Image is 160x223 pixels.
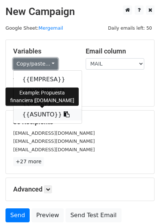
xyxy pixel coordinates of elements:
[5,25,63,31] small: Google Sheet:
[13,47,75,55] h5: Variables
[123,188,160,223] iframe: Chat Widget
[86,47,147,55] h5: Email column
[13,147,95,152] small: [EMAIL_ADDRESS][DOMAIN_NAME]
[31,208,64,222] a: Preview
[13,138,95,144] small: [EMAIL_ADDRESS][DOMAIN_NAME]
[38,25,63,31] a: Mergemail
[5,5,155,18] h2: New Campaign
[123,188,160,223] div: Widget de chat
[13,130,95,136] small: [EMAIL_ADDRESS][DOMAIN_NAME]
[13,58,58,70] a: Copy/paste...
[5,208,30,222] a: Send
[13,185,147,193] h5: Advanced
[5,88,79,106] div: Example: Propuesta financiera |[DOMAIN_NAME]
[13,157,44,166] a: +27 more
[105,24,155,32] span: Daily emails left: 50
[14,109,82,120] a: {{ASUNTO}}
[66,208,121,222] a: Send Test Email
[105,25,155,31] a: Daily emails left: 50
